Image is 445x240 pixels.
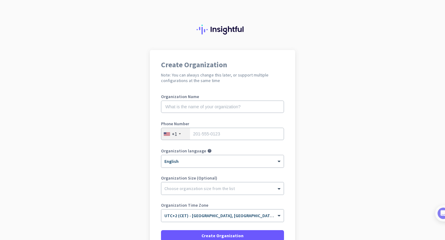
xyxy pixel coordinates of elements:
[161,72,284,83] h2: Note: You can always change this later, or support multiple configurations at the same time
[172,131,177,137] div: +1
[161,94,284,99] label: Organization Name
[197,25,248,35] img: Insightful
[161,101,284,113] input: What is the name of your organization?
[161,176,284,180] label: Organization Size (Optional)
[207,149,212,153] i: help
[161,61,284,68] h1: Create Organization
[161,203,284,207] label: Organization Time Zone
[161,122,284,126] label: Phone Number
[161,149,206,153] label: Organization language
[201,233,244,239] span: Create Organization
[161,128,284,140] input: 201-555-0123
